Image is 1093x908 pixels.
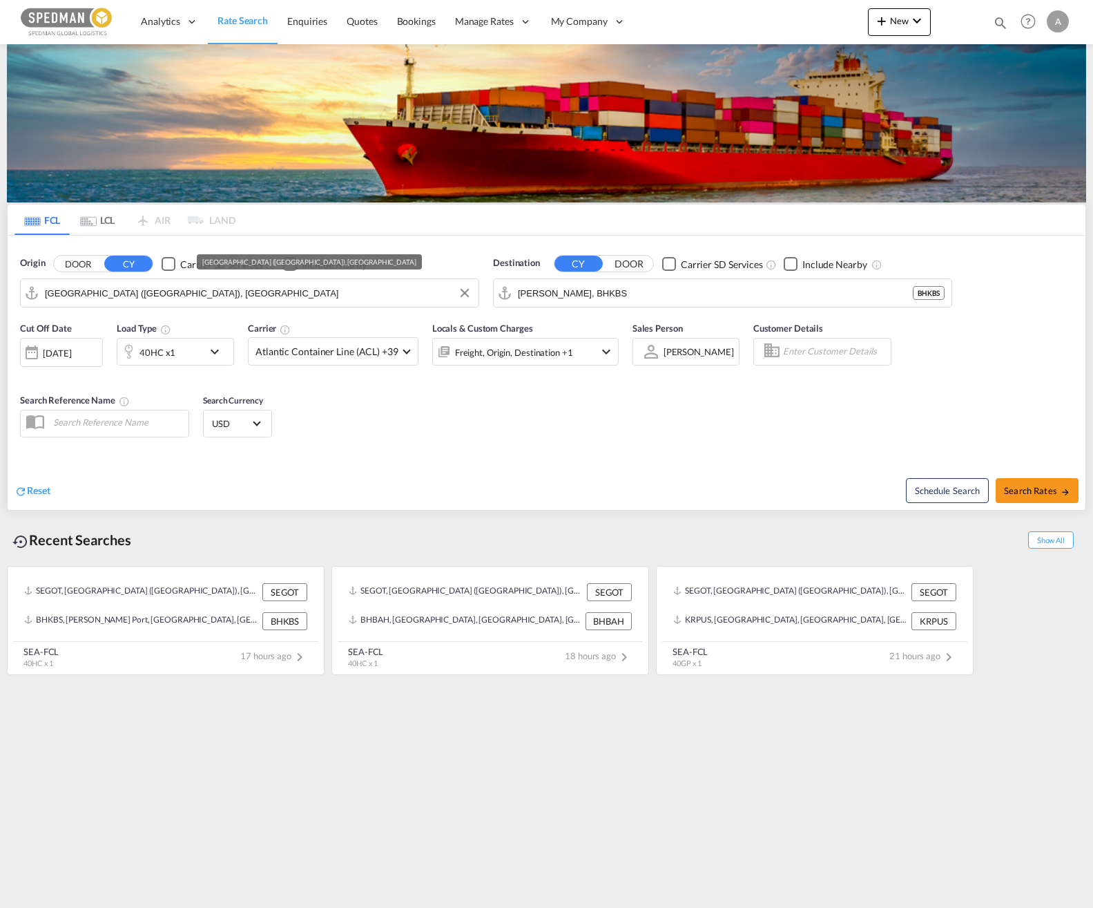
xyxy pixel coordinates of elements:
[889,650,957,661] span: 21 hours ago
[212,417,251,430] span: USD
[1016,10,1047,35] div: Help
[455,343,573,362] div: Freight Origin Destination Factory Stuffing
[616,649,632,665] md-icon: icon-chevron-right
[8,236,1085,509] div: Origin DOOR CY Checkbox No InkUnchecked: Search for CY (Container Yard) services for all selected...
[587,583,632,601] div: SEGOT
[397,15,436,27] span: Bookings
[117,323,171,334] span: Load Type
[662,341,735,361] md-select: Sales Person: Alexander Wallner
[21,279,478,307] md-input-container: Gothenburg (Goteborg), SEGOT
[119,396,130,407] md-icon: Your search will be saved by the below given name
[7,566,325,675] recent-search-card: SEGOT, [GEOGRAPHIC_DATA] ([GEOGRAPHIC_DATA]), [GEOGRAPHIC_DATA], [GEOGRAPHIC_DATA], [GEOGRAPHIC_D...
[673,645,708,658] div: SEA-FCL
[27,484,50,496] span: Reset
[291,649,308,665] md-icon: icon-chevron-right
[45,283,472,303] input: Search by Port
[993,15,1008,30] md-icon: icon-magnify
[203,395,263,406] span: Search Currency
[673,659,702,668] span: 40GP x 1
[104,256,153,272] button: CY
[348,659,378,668] span: 40HC x 1
[141,15,180,28] span: Analytics
[348,645,383,658] div: SEA-FCL
[873,15,925,26] span: New
[1061,487,1070,497] md-icon: icon-arrow-right
[206,343,230,360] md-icon: icon-chevron-down
[551,15,608,28] span: My Company
[996,478,1079,503] button: Search Ratesicon-arrow-right
[518,283,913,303] input: Search by Port
[940,649,957,665] md-icon: icon-chevron-right
[287,15,327,27] span: Enquiries
[21,6,114,37] img: c12ca350ff1b11efb6b291369744d907.png
[7,524,137,556] div: Recent Searches
[46,412,188,433] input: Search Reference Name
[283,256,367,271] md-checkbox: Checkbox No Ink
[873,12,890,29] md-icon: icon-plus 400-fg
[432,323,533,334] span: Locals & Custom Charges
[554,256,603,272] button: CY
[162,256,262,271] md-checkbox: Checkbox No Ink
[432,338,619,366] div: Freight Origin Destination Factory Stuffingicon-chevron-down
[20,395,130,406] span: Search Reference Name
[202,254,416,269] div: [GEOGRAPHIC_DATA] ([GEOGRAPHIC_DATA]), [GEOGRAPHIC_DATA]
[909,12,925,29] md-icon: icon-chevron-down
[20,338,103,367] div: [DATE]
[455,15,514,28] span: Manage Rates
[14,205,235,235] md-pagination-wrapper: Use the left and right arrow keys to navigate between tabs
[494,279,951,307] md-input-container: Khalifa Bin Salman Port, BHKBS
[1028,531,1074,549] span: Show All
[913,286,945,300] div: BHKBS
[1047,10,1069,32] div: A
[766,259,777,270] md-icon: Unchecked: Search for CY (Container Yard) services for all selected carriers.Checked : Search for...
[14,485,27,498] md-icon: icon-refresh
[248,323,291,334] span: Carrier
[598,343,615,360] md-icon: icon-chevron-down
[211,413,264,433] md-select: Select Currency: $ USDUnited States Dollar
[70,205,125,235] md-tab-item: LCL
[673,583,908,601] div: SEGOT, Gothenburg (Goteborg), Sweden, Northern Europe, Europe
[911,583,956,601] div: SEGOT
[662,256,763,271] md-checkbox: Checkbox No Ink
[906,478,989,503] button: Note: By default Schedule search will only considerorigin ports, destination ports and cut off da...
[681,258,763,272] div: Carrier SD Services
[783,341,887,362] input: Enter Customer Details
[1004,485,1070,496] span: Search Rates
[23,659,53,668] span: 40HC x 1
[664,346,734,357] div: [PERSON_NAME]
[349,583,583,601] div: SEGOT, Gothenburg (Goteborg), Sweden, Northern Europe, Europe
[586,612,632,630] div: BHBAH
[160,324,171,335] md-icon: icon-information-outline
[217,15,268,26] span: Rate Search
[868,8,931,36] button: icon-plus 400-fgNewicon-chevron-down
[14,205,70,235] md-tab-item: FCL
[911,612,956,630] div: KRPUS
[117,338,234,366] div: 40HC x1icon-chevron-down
[20,323,72,334] span: Cut Off Date
[349,612,582,630] div: BHBAH, Bahrain, Bahrain, Middle East, Middle East
[331,566,649,675] recent-search-card: SEGOT, [GEOGRAPHIC_DATA] ([GEOGRAPHIC_DATA]), [GEOGRAPHIC_DATA], [GEOGRAPHIC_DATA], [GEOGRAPHIC_D...
[180,258,262,272] div: Carrier SD Services
[255,345,398,359] span: Atlantic Container Line (ACL) +39
[280,324,291,335] md-icon: The selected Trucker/Carrierwill be displayed in the rate results If the rates are from another f...
[20,256,45,270] span: Origin
[20,366,30,384] md-datepicker: Select
[139,343,175,362] div: 40HC x1
[12,533,29,550] md-icon: icon-backup-restore
[493,256,540,270] span: Destination
[802,258,867,272] div: Include Nearby
[673,612,908,630] div: KRPUS, Busan, Korea, Republic of, Greater China & Far East Asia, Asia Pacific
[7,44,1086,202] img: LCL+%26+FCL+BACKGROUND.png
[24,583,259,601] div: SEGOT, Gothenburg (Goteborg), Sweden, Northern Europe, Europe
[993,15,1008,36] div: icon-magnify
[240,650,308,661] span: 17 hours ago
[565,650,632,661] span: 18 hours ago
[753,323,823,334] span: Customer Details
[871,259,882,270] md-icon: Unchecked: Ignores neighbouring ports when fetching rates.Checked : Includes neighbouring ports w...
[262,612,307,630] div: BHKBS
[23,645,59,658] div: SEA-FCL
[262,583,307,601] div: SEGOT
[43,347,71,359] div: [DATE]
[656,566,974,675] recent-search-card: SEGOT, [GEOGRAPHIC_DATA] ([GEOGRAPHIC_DATA]), [GEOGRAPHIC_DATA], [GEOGRAPHIC_DATA], [GEOGRAPHIC_D...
